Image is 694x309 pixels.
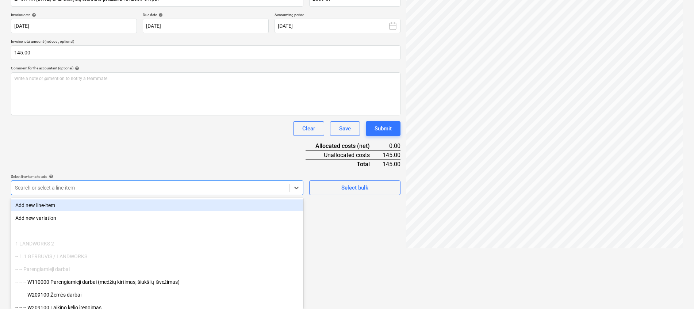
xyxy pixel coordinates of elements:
[366,121,400,136] button: Submit
[11,225,303,237] div: ------------------------------
[47,174,53,179] span: help
[30,13,36,17] span: help
[306,142,381,150] div: Allocated costs (net)
[11,289,303,301] div: -- -- -- W209100 Žemės darbai
[11,39,400,45] p: Invoice total amount (net cost, optional)
[275,12,400,19] p: Accounting period
[11,66,400,70] div: Comment for the accountant (optional)
[11,263,303,275] div: -- -- Parengiamieji darbai
[11,19,137,33] input: Invoice date not specified
[11,199,303,211] div: Add new line-item
[381,142,400,150] div: 0.00
[657,274,694,309] iframe: Chat Widget
[11,251,303,262] div: -- 1.1 GERBŪVIS / LANDWORKS
[11,12,137,17] div: Invoice date
[11,276,303,288] div: -- -- -- W110000 Parengiamieji darbai (medžių kirtimas, šiukšlių išvežimas)
[73,66,79,70] span: help
[275,19,400,33] button: [DATE]
[341,183,368,192] div: Select bulk
[302,124,315,133] div: Clear
[11,45,400,60] input: Invoice total amount (net cost, optional)
[157,13,163,17] span: help
[11,212,303,224] div: Add new variation
[11,238,303,249] div: 1 LANDWORKS 2
[381,160,400,168] div: 145.00
[381,150,400,160] div: 145.00
[375,124,392,133] div: Submit
[11,174,303,179] div: Select line-items to add
[330,121,360,136] button: Save
[306,160,381,168] div: Total
[293,121,324,136] button: Clear
[309,180,400,195] button: Select bulk
[306,150,381,160] div: Unallocated costs
[339,124,351,133] div: Save
[143,12,269,17] div: Due date
[143,19,269,33] input: Due date not specified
